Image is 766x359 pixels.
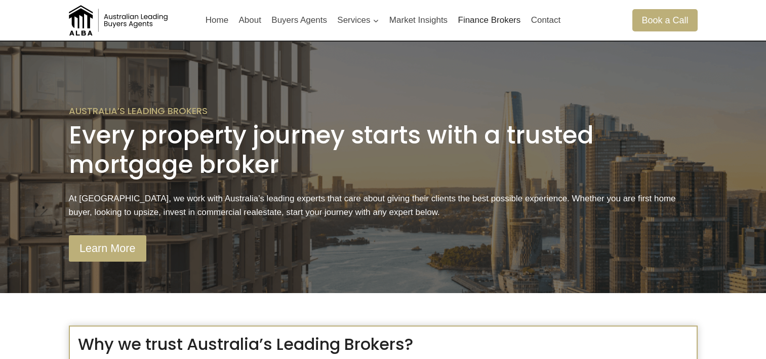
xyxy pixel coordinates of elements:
[69,121,698,179] h1: Every property journey starts with a trusted mortgage broker
[233,8,266,32] a: About
[69,235,147,262] a: Learn More
[453,8,526,32] a: Finance Brokers
[384,8,453,32] a: Market Insights
[69,105,698,117] h6: Australia’s Leading Brokers
[632,9,697,31] a: Book a Call
[69,5,170,35] img: Australian Leading Buyers Agents
[69,192,698,219] p: At [GEOGRAPHIC_DATA], we work with Australia’s leading experts that care about giving their clien...
[200,8,566,32] nav: Primary Navigation
[78,335,689,354] h2: Why we trust Australia’s Leading Brokers?
[79,240,135,258] span: Learn More
[337,13,379,27] span: Services
[526,8,566,32] a: Contact
[266,8,332,32] a: Buyers Agents
[200,8,234,32] a: Home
